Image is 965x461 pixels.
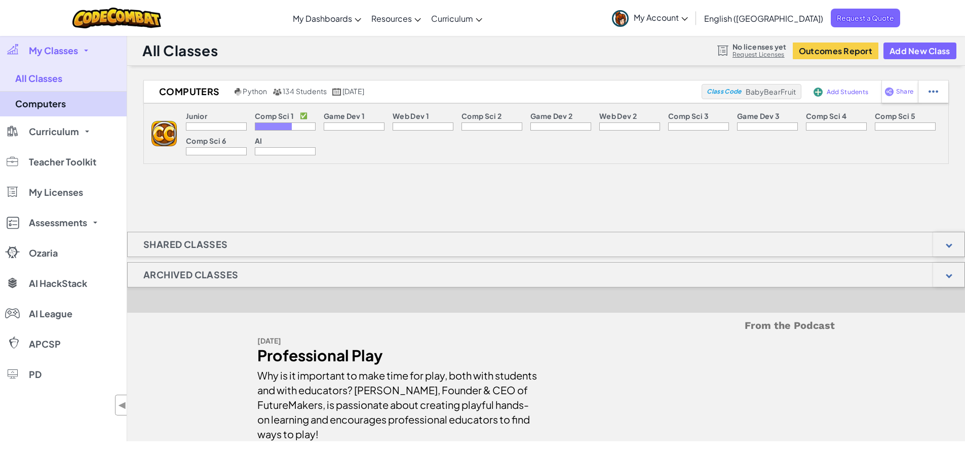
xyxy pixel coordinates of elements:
[393,112,429,120] p: Web Dev 1
[634,12,688,23] span: My Account
[530,112,572,120] p: Game Dev 2
[257,333,538,348] div: [DATE]
[737,112,780,120] p: Game Dev 3
[29,218,87,227] span: Assessments
[257,318,835,333] h5: From the Podcast
[426,5,487,32] a: Curriculum
[732,51,786,59] a: Request Licenses
[875,112,915,120] p: Comp Sci 5
[699,5,828,32] a: English ([GEOGRAPHIC_DATA])
[431,13,473,24] span: Curriculum
[118,398,127,412] span: ◀
[283,87,327,96] span: 134 Students
[324,112,365,120] p: Game Dev 1
[243,87,267,96] span: Python
[884,87,894,96] img: IconShare_Purple.svg
[29,127,79,136] span: Curriculum
[366,5,426,32] a: Resources
[704,13,823,24] span: English ([GEOGRAPHIC_DATA])
[186,112,207,120] p: Junior
[814,88,823,97] img: IconAddStudents.svg
[293,13,352,24] span: My Dashboards
[29,248,58,258] span: Ozaria
[29,188,83,197] span: My Licenses
[806,112,846,120] p: Comp Sci 4
[896,89,913,95] span: Share
[142,41,218,60] h1: All Classes
[29,279,87,288] span: AI HackStack
[929,87,938,96] img: IconStudentEllipsis.svg
[151,121,177,146] img: logo
[288,5,366,32] a: My Dashboards
[273,88,282,96] img: MultipleUsers.png
[371,13,412,24] span: Resources
[332,88,341,96] img: calendar.svg
[235,88,242,96] img: python.png
[883,43,956,59] button: Add New Class
[29,157,96,166] span: Teacher Toolkit
[599,112,637,120] p: Web Dev 2
[732,43,786,51] span: No licenses yet
[144,84,232,99] h2: Computers
[707,89,741,95] span: Class Code
[128,232,244,257] h1: Shared Classes
[612,10,629,27] img: avatar
[29,46,78,55] span: My Classes
[831,9,900,27] a: Request a Quote
[793,43,878,59] button: Outcomes Report
[668,112,709,120] p: Comp Sci 3
[128,262,254,287] h1: Archived Classes
[746,87,796,96] span: BabyBearFruit
[255,112,294,120] p: Comp Sci 1
[300,112,307,120] p: ✅
[461,112,501,120] p: Comp Sci 2
[827,89,868,95] span: Add Students
[257,348,538,363] div: Professional Play
[186,137,226,145] p: Comp Sci 6
[342,87,364,96] span: [DATE]
[257,363,538,441] div: Why is it important to make time for play, both with students and with educators? [PERSON_NAME], ...
[72,8,161,28] img: CodeCombat logo
[255,137,262,145] p: AI
[144,84,702,99] a: Computers Python 134 Students [DATE]
[29,309,72,318] span: AI League
[607,2,693,34] a: My Account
